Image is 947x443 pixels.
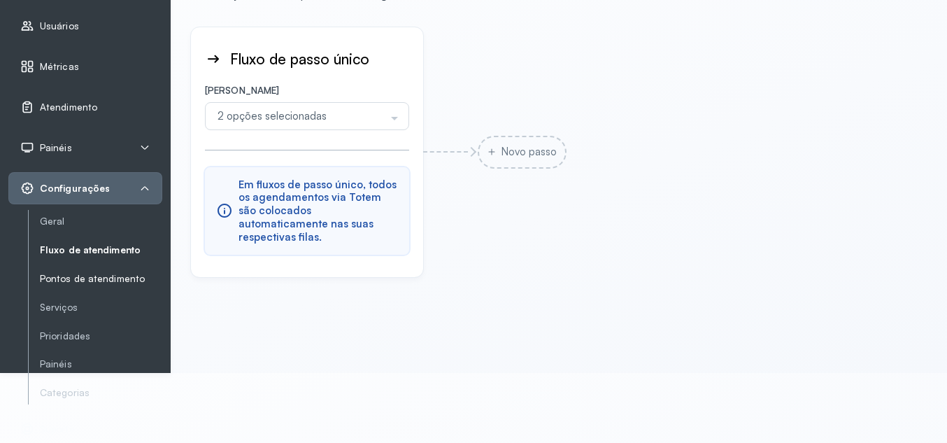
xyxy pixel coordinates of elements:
span: Atendimento [40,101,97,113]
a: Métricas [20,59,150,73]
div: Novo passo [478,136,567,169]
a: Pontos de atendimento [40,270,162,288]
span: Métricas [40,61,79,73]
a: Serviços [40,302,162,314]
a: Prioridades [40,328,162,345]
a: Atendimento [20,100,150,114]
a: Serviços [40,299,162,316]
span: Configurações [40,183,110,195]
a: Painéis [40,356,162,373]
a: Fluxo de atendimento [40,241,162,259]
span: Usuários [40,20,79,32]
a: Geral [40,213,162,230]
a: Categorias [40,387,162,399]
a: Pontos de atendimento [40,273,162,285]
span: Em fluxos de passo único, todos os agendamentos via Totem são colocados automaticamente nas suas ... [238,178,398,244]
span: Painéis [40,142,72,154]
a: Usuários [20,19,150,33]
span: [PERSON_NAME] [205,84,279,96]
a: Painéis [40,358,162,370]
a: Fluxo de atendimento [40,244,162,256]
span: 2 opções selecionadas [214,109,386,123]
a: Prioridades [40,330,162,342]
a: Geral [40,216,162,227]
div: Fluxo de passo único [205,50,369,68]
a: Categorias [40,384,162,402]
